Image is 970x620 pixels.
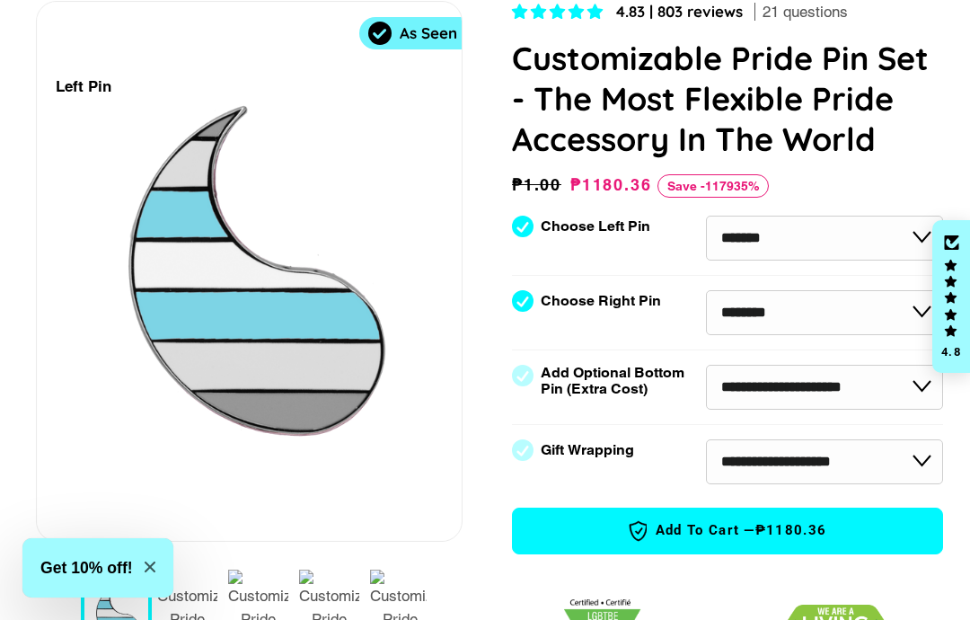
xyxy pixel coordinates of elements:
span: ₱1180.36 [755,521,826,540]
div: 4.8 [940,346,962,358]
div: 1 / 7 [37,2,462,541]
span: Add to Cart — [540,519,915,543]
div: Click to open Judge.me floating reviews tab [932,220,970,373]
label: Gift Wrapping [541,442,634,458]
button: Add to Cart —₱1180.36 [512,508,943,554]
label: Add Optional Bottom Pin (Extra Cost) [541,365,692,397]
